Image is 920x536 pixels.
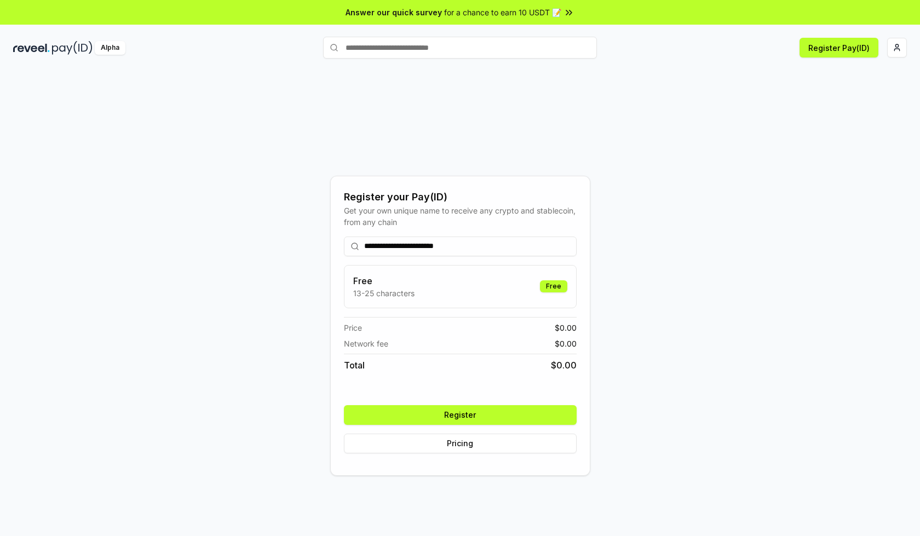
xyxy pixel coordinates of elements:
span: Total [344,359,365,372]
span: $ 0.00 [555,338,577,349]
button: Register Pay(ID) [800,38,878,57]
img: pay_id [52,41,93,55]
span: for a chance to earn 10 USDT 📝 [444,7,561,18]
div: Get your own unique name to receive any crypto and stablecoin, from any chain [344,205,577,228]
div: Alpha [95,41,125,55]
button: Register [344,405,577,425]
button: Pricing [344,434,577,453]
span: Network fee [344,338,388,349]
span: Price [344,322,362,333]
div: Free [540,280,567,292]
p: 13-25 characters [353,287,415,299]
div: Register your Pay(ID) [344,189,577,205]
span: Answer our quick survey [346,7,442,18]
span: $ 0.00 [555,322,577,333]
img: reveel_dark [13,41,50,55]
h3: Free [353,274,415,287]
span: $ 0.00 [551,359,577,372]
